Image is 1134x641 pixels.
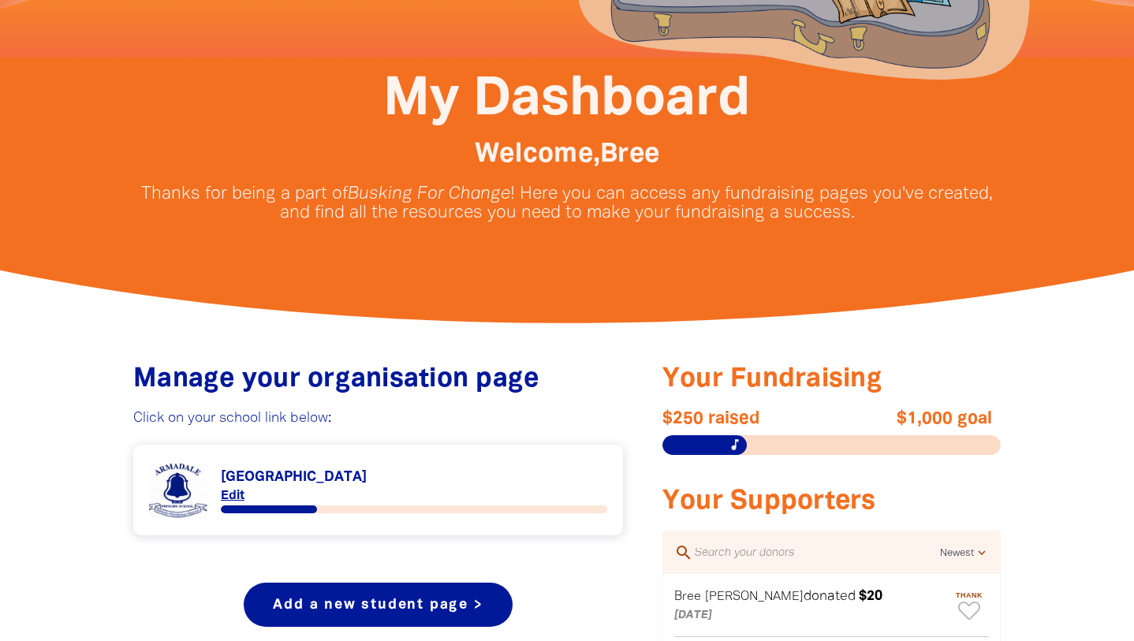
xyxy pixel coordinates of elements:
a: Add a new student page > [244,583,512,627]
button: Thank [949,585,989,625]
span: My Dashboard [383,76,751,125]
p: Thanks for being a part of ! Here you can access any fundraising pages you've created, and find a... [141,184,993,222]
em: Busking For Change [348,186,510,202]
em: $20 [859,590,882,602]
i: music_note [728,438,742,452]
p: Click on your school link below: [133,409,623,428]
span: Thank [949,591,989,599]
input: Search your donors [693,542,940,563]
span: donated [804,590,856,602]
span: Your Supporters [662,490,876,514]
span: Your Fundraising [662,367,882,392]
i: search [674,543,693,562]
em: [PERSON_NAME] [705,591,804,602]
span: Welcome, Bree [475,143,659,167]
span: $1,000 goal [823,409,992,428]
div: Paginated content [149,460,607,520]
span: Manage your organisation page [133,367,539,392]
em: Bree [674,591,701,602]
p: [DATE] [674,606,946,625]
span: $250 raised [662,409,832,428]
